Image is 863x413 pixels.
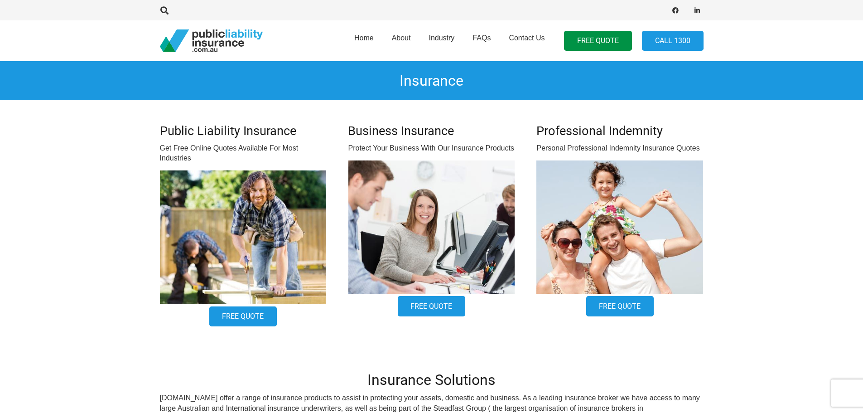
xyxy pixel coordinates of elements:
[398,296,466,316] a: Free Quote
[160,29,263,52] a: pli_logotransparent
[348,143,515,153] p: Protect Your Business With Our Insurance Products
[348,124,515,139] h3: Business Insurance
[383,18,420,64] a: About
[669,4,682,17] a: Facebook
[156,6,174,15] a: Search
[500,18,554,64] a: Contact Us
[536,124,703,139] h3: Professional Indemnity
[429,34,454,42] span: Industry
[348,160,515,294] img: Professional Indemnity Insurance
[160,371,704,389] h2: Insurance Solutions
[472,34,491,42] span: FAQs
[160,170,327,304] img: Insurance For Carpenters
[392,34,411,42] span: About
[642,31,704,51] a: Call 1300
[209,306,277,327] a: Free Quote
[586,296,654,316] a: Free Quote
[160,124,327,139] h3: Public Liability Insurance
[463,18,500,64] a: FAQs
[564,31,632,51] a: FREE QUOTE
[691,4,704,17] a: LinkedIn
[345,18,383,64] a: Home
[509,34,545,42] span: Contact Us
[419,18,463,64] a: Industry
[536,160,703,294] img: Professional Indemnity Insurance
[536,143,703,153] p: Personal Professional Indemnity Insurance Quotes
[160,143,327,164] p: Get Free Online Quotes Available For Most Industries
[354,34,374,42] span: Home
